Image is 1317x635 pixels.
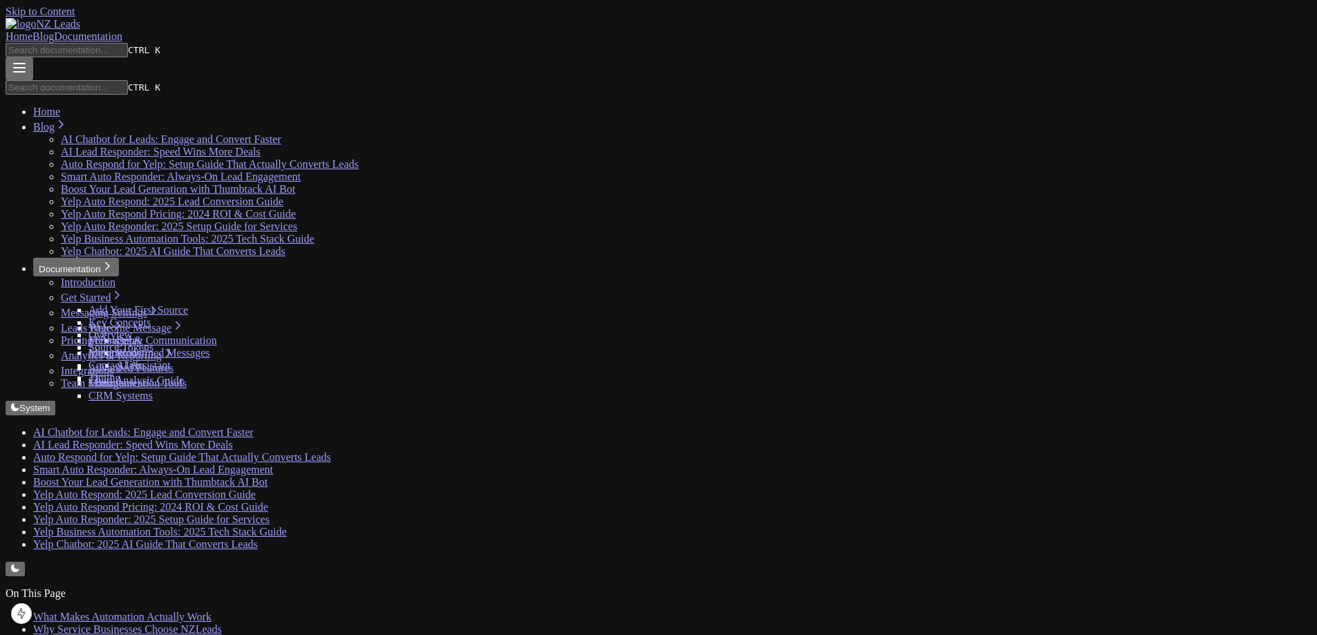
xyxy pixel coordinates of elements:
a: Yelp Auto Respond Pricing: 2024 ROI & Cost Guide [61,208,296,220]
a: Yelp Auto Respond: 2025 Lead Conversion Guide [33,489,256,500]
img: logo [6,18,36,30]
a: Messages & Communication [88,334,217,346]
a: Boost Your Lead Generation with Thumbtack AI Bot [61,183,295,195]
a: Smart Auto Responder: Always-On Lead Engagement [61,171,301,182]
a: Advanced Features [88,362,174,374]
a: Boost Your Lead Generation with Thumbtack AI Bot [33,476,268,488]
a: Pricing [61,334,93,346]
a: Documentation [54,30,122,42]
a: Leads Page [61,322,124,334]
a: Yelp Business Automation Tools: 2025 Tech Stack Guide [61,233,315,245]
button: Change theme [6,562,25,576]
a: Home [33,106,60,117]
a: CRM Systems [88,390,153,401]
p: On This Page [6,587,1311,600]
a: AI Chatbot for Leads: Engage and Convert Faster [33,426,254,438]
a: Smart Auto Responder: Always-On Lead Engagement [33,464,273,475]
a: Auto Respond for Yelp: Setup Guide That Actually Converts Leads [33,451,331,463]
a: Analytics & Reporting [61,350,174,361]
a: Get Started [61,292,123,303]
a: AI Chatbot for Leads: Engage and Convert Faster [61,133,281,145]
button: Documentation [33,258,119,276]
a: Integrations [61,365,126,377]
a: Predefined Messages [116,347,210,359]
a: Home [6,30,32,42]
a: AI Lead Responder: Speed Wins More Deals [61,146,261,158]
input: Search documentation… [6,80,128,95]
a: Blog [33,121,67,133]
a: Team Management [61,377,146,389]
a: Introduction [61,276,115,288]
a: Chart Analysis Guide [88,375,184,386]
a: Yelp Auto Respond: 2025 Lead Conversion Guide [61,196,283,207]
kbd: CTRL K [128,82,160,93]
a: Yelp Auto Respond Pricing: 2024 ROI & Cost Guide [33,501,268,513]
a: Auto Respond for Yelp: Setup Guide That Actually Converts Leads [61,158,359,170]
a: What Makes Automation Actually Work [33,611,212,623]
span: NZ Leads [36,18,80,30]
button: Menu [6,57,33,80]
a: Yelp Chatbot: 2025 AI Guide That Converts Leads [33,538,258,550]
kbd: CTRL K [128,45,160,55]
a: Yelp Auto Responder: 2025 Setup Guide for Services [61,220,297,232]
a: Blog [32,30,54,42]
a: AI Lead Responder: Speed Wins More Deals [33,439,233,451]
a: Why Service Businesses Choose NZLeads [33,623,222,635]
input: Search documentation… [6,43,128,57]
a: Welcome Message [88,322,184,334]
a: Yelp Business Automation Tools: 2025 Tech Stack Guide [33,526,287,538]
a: Yelp Chatbot: 2025 AI Guide That Converts Leads [61,245,286,257]
a: Yelp Auto Responder: 2025 Setup Guide for Services [33,513,270,525]
button: System [6,401,55,415]
a: Home page [6,18,1311,30]
a: Messaging Settings [61,307,160,319]
a: Skip to Content [6,6,75,17]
